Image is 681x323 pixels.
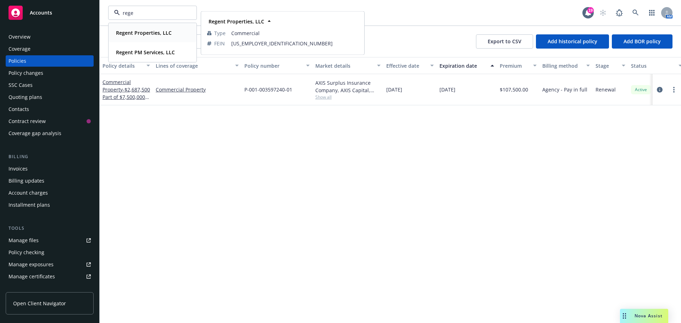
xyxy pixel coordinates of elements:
div: Overview [9,31,31,43]
div: Policies [9,55,26,67]
div: Billing [6,153,94,160]
a: Contract review [6,116,94,127]
a: Coverage [6,43,94,55]
a: Invoices [6,163,94,174]
span: [DATE] [386,86,402,93]
a: SSC Cases [6,79,94,91]
div: Manage certificates [9,271,55,282]
span: Type [214,29,226,37]
div: Stage [596,62,618,69]
div: Lines of coverage [156,62,231,69]
div: Installment plans [9,199,50,211]
a: Search [629,6,643,20]
span: Export to CSV [488,38,521,45]
a: Installment plans [6,199,94,211]
a: Policy checking [6,247,94,258]
a: Manage exposures [6,259,94,270]
a: Policy changes [6,67,94,79]
button: Stage [593,57,628,74]
span: Add BOR policy [624,38,661,45]
div: Quoting plans [9,91,42,103]
a: Policies [6,55,94,67]
strong: Regent Properties, LLC [116,29,172,36]
button: Lines of coverage [153,57,242,74]
a: Billing updates [6,175,94,186]
div: Policy checking [9,247,44,258]
a: Overview [6,31,94,43]
span: Add historical policy [548,38,597,45]
div: 19 [587,7,594,13]
span: [DATE] [439,86,455,93]
button: Export to CSV [476,34,533,49]
a: Report a Bug [612,6,626,20]
button: Expiration date [437,57,497,74]
a: Manage files [6,235,94,246]
div: Tools [6,225,94,232]
div: Manage exposures [9,259,54,270]
div: Billing method [542,62,582,69]
div: Coverage gap analysis [9,128,61,139]
div: Premium [500,62,529,69]
div: Expiration date [439,62,486,69]
div: Contract review [9,116,46,127]
a: Manage certificates [6,271,94,282]
a: Accounts [6,3,94,23]
input: Filter by keyword [120,9,182,17]
button: Billing method [539,57,593,74]
button: Add BOR policy [612,34,672,49]
a: Switch app [645,6,659,20]
span: Commercial [231,29,358,37]
div: Policy details [103,62,142,69]
button: Market details [312,57,383,74]
span: Agency - Pay in full [542,86,587,93]
div: Drag to move [620,309,629,323]
button: Nova Assist [620,309,668,323]
a: Coverage gap analysis [6,128,94,139]
div: AXIS Surplus Insurance Company, AXIS Capital, Amwins [315,79,381,94]
span: Nova Assist [635,313,663,319]
div: SSC Cases [9,79,33,91]
div: Invoices [9,163,28,174]
a: Commercial Property [156,86,239,93]
span: Show all [315,94,381,100]
div: Market details [315,62,373,69]
div: Account charges [9,187,48,199]
span: $107,500.00 [500,86,528,93]
span: P-001-003597240-01 [244,86,292,93]
span: Accounts [30,10,52,16]
a: Account charges [6,187,94,199]
button: Add historical policy [536,34,609,49]
button: Policy number [242,57,312,74]
span: - $2,687,500 Part of $7,500,000 Excess of $2,500,000 [103,86,150,115]
strong: Regent Properties, LLC [209,18,264,25]
div: Policy changes [9,67,43,79]
a: Commercial Property [103,79,150,115]
button: Effective date [383,57,437,74]
a: Start snowing [596,6,610,20]
div: Coverage [9,43,31,55]
span: Renewal [596,86,616,93]
div: Manage files [9,235,39,246]
span: Open Client Navigator [13,300,66,307]
span: FEIN [214,40,225,47]
strong: Regent PM Services, LLC [116,49,175,56]
a: Quoting plans [6,91,94,103]
div: Contacts [9,104,29,115]
a: Manage claims [6,283,94,294]
span: Active [634,87,648,93]
div: Effective date [386,62,426,69]
div: Status [631,62,674,69]
div: Manage claims [9,283,44,294]
a: Contacts [6,104,94,115]
button: Premium [497,57,539,74]
a: circleInformation [655,85,664,94]
span: [US_EMPLOYER_IDENTIFICATION_NUMBER] [231,40,358,47]
div: Policy number [244,62,302,69]
a: more [670,85,678,94]
button: Policy details [100,57,153,74]
div: Billing updates [9,175,44,186]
